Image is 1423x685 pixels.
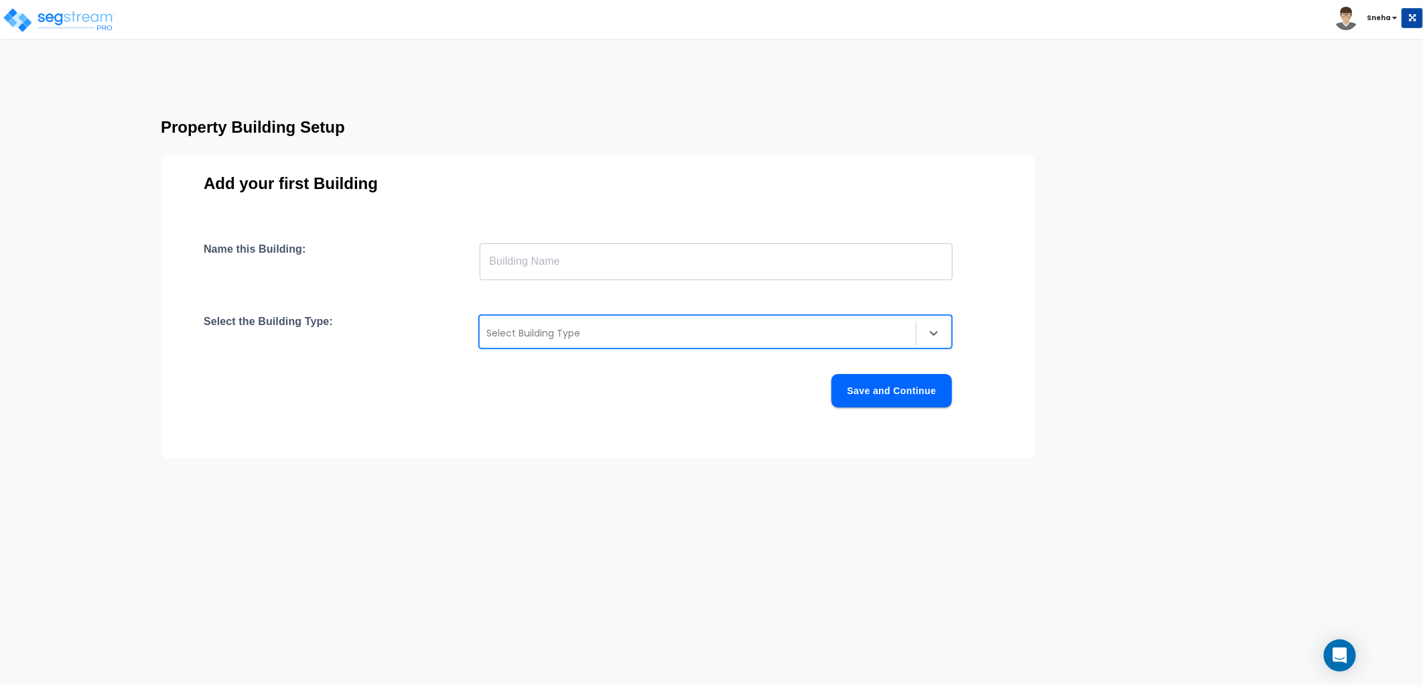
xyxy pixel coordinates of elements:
[831,374,952,408] button: Save and Continue
[204,174,992,193] h3: Add your first Building
[480,243,953,280] input: Building Name
[2,7,116,34] img: logo_pro_r.png
[204,243,306,280] h4: Name this Building:
[1324,639,1356,672] div: Open Intercom Messenger
[1335,7,1358,30] img: avatar.png
[204,315,333,349] h4: Select the Building Type:
[1367,13,1391,23] b: Sneha
[161,118,1131,137] h3: Property Building Setup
